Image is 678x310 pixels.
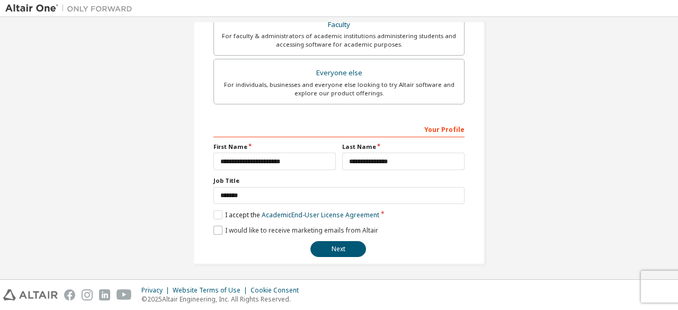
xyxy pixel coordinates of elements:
img: instagram.svg [82,289,93,300]
img: facebook.svg [64,289,75,300]
button: Next [310,241,366,257]
p: © 2025 Altair Engineering, Inc. All Rights Reserved. [141,295,305,304]
div: Everyone else [220,66,458,81]
div: For individuals, businesses and everyone else looking to try Altair software and explore our prod... [220,81,458,98]
img: Altair One [5,3,138,14]
label: I would like to receive marketing emails from Altair [213,226,378,235]
label: Last Name [342,143,465,151]
div: Faculty [220,17,458,32]
img: altair_logo.svg [3,289,58,300]
div: For faculty & administrators of academic institutions administering students and accessing softwa... [220,32,458,49]
img: linkedin.svg [99,289,110,300]
div: Your Profile [213,120,465,137]
div: Privacy [141,286,173,295]
label: I accept the [213,210,379,219]
label: First Name [213,143,336,151]
label: Job Title [213,176,465,185]
div: Website Terms of Use [173,286,251,295]
div: Cookie Consent [251,286,305,295]
a: Academic End-User License Agreement [262,210,379,219]
img: youtube.svg [117,289,132,300]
